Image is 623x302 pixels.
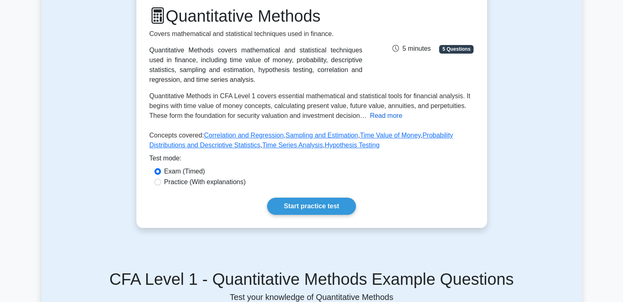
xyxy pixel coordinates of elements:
p: Concepts covered: , , , , , [150,131,474,153]
span: Quantitative Methods in CFA Level 1 covers essential mathematical and statistical tools for finan... [150,92,471,119]
p: Test your knowledge of Quantitative Methods [51,292,572,302]
a: Hypothesis Testing [325,142,380,149]
a: Time Series Analysis [262,142,323,149]
label: Exam (Timed) [164,167,205,176]
a: Start practice test [267,198,356,215]
a: Sampling and Estimation [285,132,358,139]
p: Covers mathematical and statistical techniques used in finance. [150,29,362,39]
a: Correlation and Regression [204,132,284,139]
span: 5 minutes [392,45,430,52]
h5: CFA Level 1 - Quantitative Methods Example Questions [51,269,572,289]
h1: Quantitative Methods [150,6,362,26]
span: 5 Questions [439,45,473,53]
a: Time Value of Money [360,132,421,139]
div: Quantitative Methods covers mathematical and statistical techniques used in finance, including ti... [150,45,362,85]
label: Practice (With explanations) [164,177,246,187]
button: Read more [370,111,402,121]
div: Test mode: [150,153,474,167]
